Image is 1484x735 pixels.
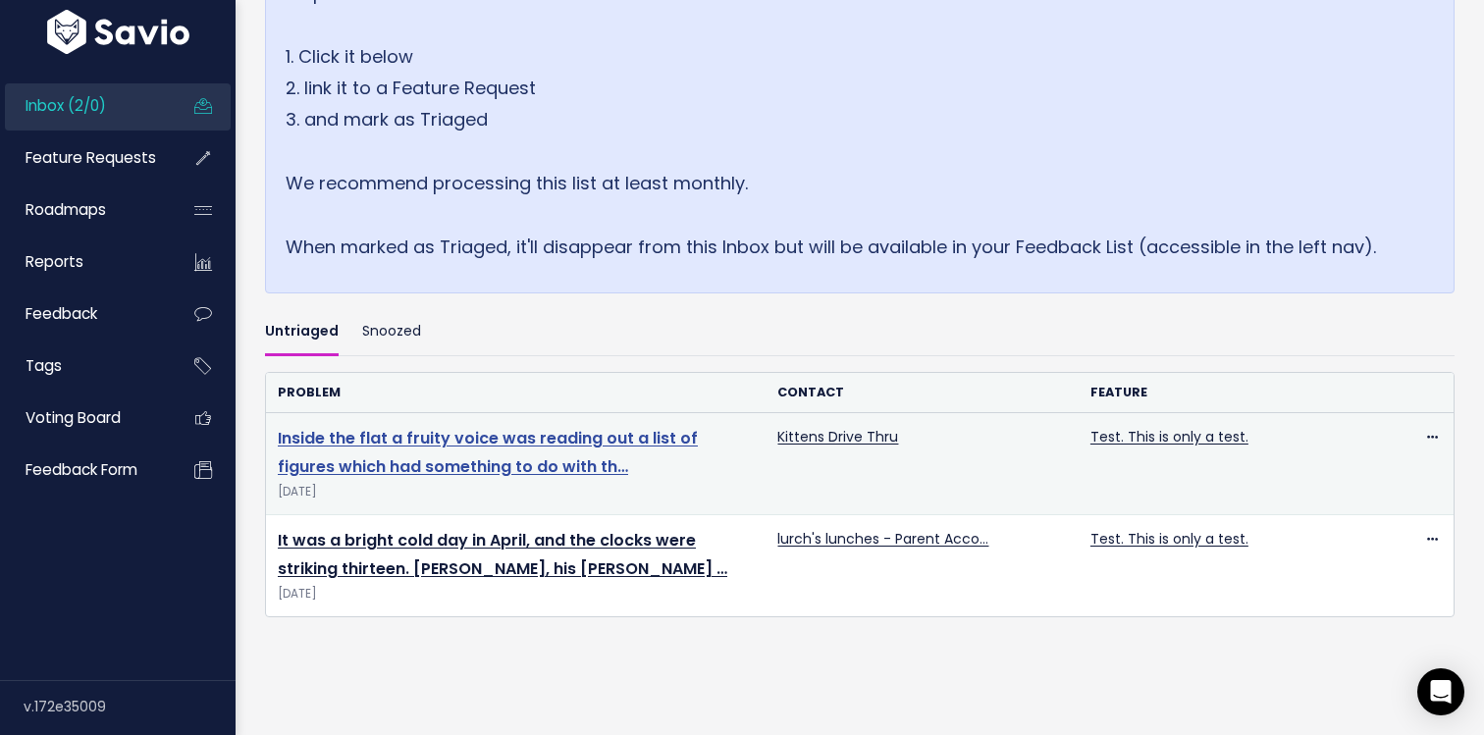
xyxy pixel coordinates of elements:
[278,584,754,604] span: [DATE]
[5,187,163,233] a: Roadmaps
[278,482,754,502] span: [DATE]
[266,373,766,413] th: Problem
[278,427,698,478] a: Inside the flat a fruity voice was reading out a list of figures which had something to do with th…
[5,135,163,181] a: Feature Requests
[777,529,988,549] a: lurch's lunches - Parent Acco…
[26,199,106,220] span: Roadmaps
[1417,668,1464,715] div: Open Intercom Messenger
[5,395,163,441] a: Voting Board
[5,291,163,337] a: Feedback
[26,407,121,428] span: Voting Board
[26,459,137,480] span: Feedback form
[766,373,1078,413] th: Contact
[24,681,236,732] div: v.172e35009
[42,10,194,54] img: logo-white.9d6f32f41409.svg
[5,343,163,389] a: Tags
[278,529,727,580] a: It was a bright cold day in April, and the clocks were striking thirteen. [PERSON_NAME], his [PER...
[1090,427,1248,446] a: Test. This is only a test.
[26,251,83,272] span: Reports
[777,427,898,446] a: Kittens Drive Thru
[26,303,97,324] span: Feedback
[26,95,106,116] span: Inbox (2/0)
[5,447,163,493] a: Feedback form
[26,147,156,168] span: Feature Requests
[265,309,1455,355] ul: Filter feature requests
[5,83,163,129] a: Inbox (2/0)
[265,309,339,355] a: Untriaged
[362,309,421,355] a: Snoozed
[1079,373,1391,413] th: Feature
[26,355,62,376] span: Tags
[1090,529,1248,549] a: Test. This is only a test.
[5,239,163,285] a: Reports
